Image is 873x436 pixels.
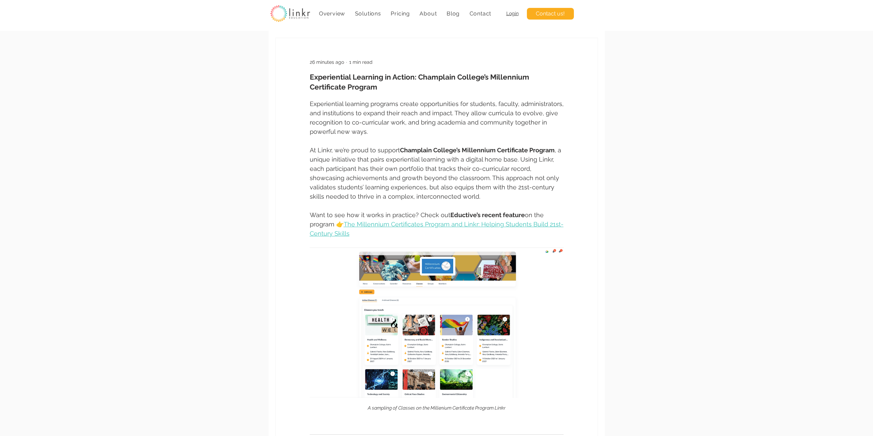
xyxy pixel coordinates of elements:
[310,146,400,154] span: At Linkr, we’re proud to support
[355,10,381,17] span: Solutions
[319,10,345,17] span: Overview
[270,5,310,22] img: linkr_logo_transparentbg.png
[349,59,373,65] span: 1 min read
[416,7,440,20] div: About
[420,10,437,17] span: About
[310,146,563,200] span: , a unique initiative that pairs experiential learning with a digital home base. Using Linkr, eac...
[368,405,506,411] span: A sampling of Classes on the Millenium Certificate Program Linkr
[450,211,525,219] span: Eductive’s recent feature
[310,211,545,228] span: on the program 👉
[310,72,564,92] h1: Experiential Learning in Action: Champlain College’s Millennium Certificate Program
[447,10,460,17] span: Blog
[536,10,565,17] span: Contact us!
[351,7,385,20] div: Solutions
[506,11,519,16] a: Login
[310,59,344,65] span: 26 minutes ago
[443,7,463,20] a: Blog
[387,7,413,20] a: Pricing
[316,7,349,20] a: Overview
[391,10,410,17] span: Pricing
[527,8,574,20] a: Contact us!
[310,100,565,135] span: Experiential learning programs create opportunities for students, faculty, administrators, and in...
[310,247,564,398] img: A sampling of Classes on the Millenium Certificate Program Linkr
[466,7,495,20] a: Contact
[316,7,495,20] nav: Site
[470,10,492,17] span: Contact
[400,146,555,154] span: Champlain College’s Millennium Certificate Program
[310,211,450,219] span: Want to see how it works in practice? Check out
[310,221,564,237] a: The Millennium Certificates Program and Linkr: Helping Students Build 21st-Century Skills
